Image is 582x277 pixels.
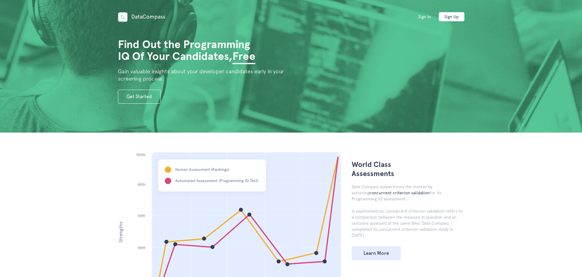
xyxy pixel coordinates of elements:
[118,68,291,82] h2: Gain valuable insights about your developer candidates early in your screening process.
[412,12,437,21] a: Sign In
[118,39,263,62] h1: Find Out the Programming IQ Of Your Candidates,
[352,160,406,178] h3: World Class Assessments
[352,184,464,202] p: Data Compass outperforms the market by achieving for its Programming IQ assessment.
[352,208,464,238] p: In psychometrics, concurrent criterion validation refers to a comparison between the measure in q...
[369,190,430,195] span: concurrent criterion validation
[118,90,161,104] a: Get Started
[118,12,128,22] img: Data Compass
[232,50,255,64] span: Free
[118,13,165,20] a: DataCompass
[352,246,401,260] a: Learn More
[439,12,464,21] a: Sign Up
